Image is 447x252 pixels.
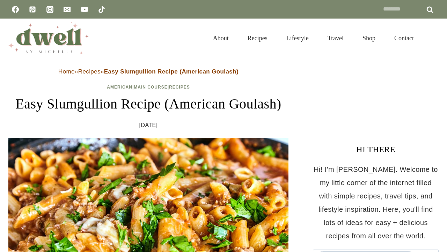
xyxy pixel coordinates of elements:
span: | | [107,85,190,90]
time: [DATE] [139,120,158,131]
a: Shop [353,26,385,50]
button: View Search Form [427,32,439,44]
p: Hi! I'm [PERSON_NAME]. Welcome to my little corner of the internet filled with simple recipes, tr... [313,163,439,243]
a: Recipes [238,26,277,50]
nav: Primary Navigation [204,26,423,50]
h3: HI THERE [313,143,439,156]
strong: Easy Slumgullion Recipe (American Goulash) [104,68,239,75]
a: Instagram [43,2,57,16]
a: Recipes [78,68,101,75]
a: Travel [318,26,353,50]
a: American [107,85,132,90]
a: About [204,26,238,50]
a: TikTok [95,2,109,16]
a: Contact [385,26,423,50]
a: Facebook [8,2,22,16]
a: Recipes [169,85,190,90]
a: Email [60,2,74,16]
a: YouTube [78,2,91,16]
a: Pinterest [25,2,39,16]
a: Main Course [134,85,167,90]
a: Home [58,68,75,75]
img: DWELL by michelle [8,22,89,54]
span: » » [58,68,239,75]
a: Lifestyle [277,26,318,50]
h1: Easy Slumgullion Recipe (American Goulash) [8,93,288,114]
